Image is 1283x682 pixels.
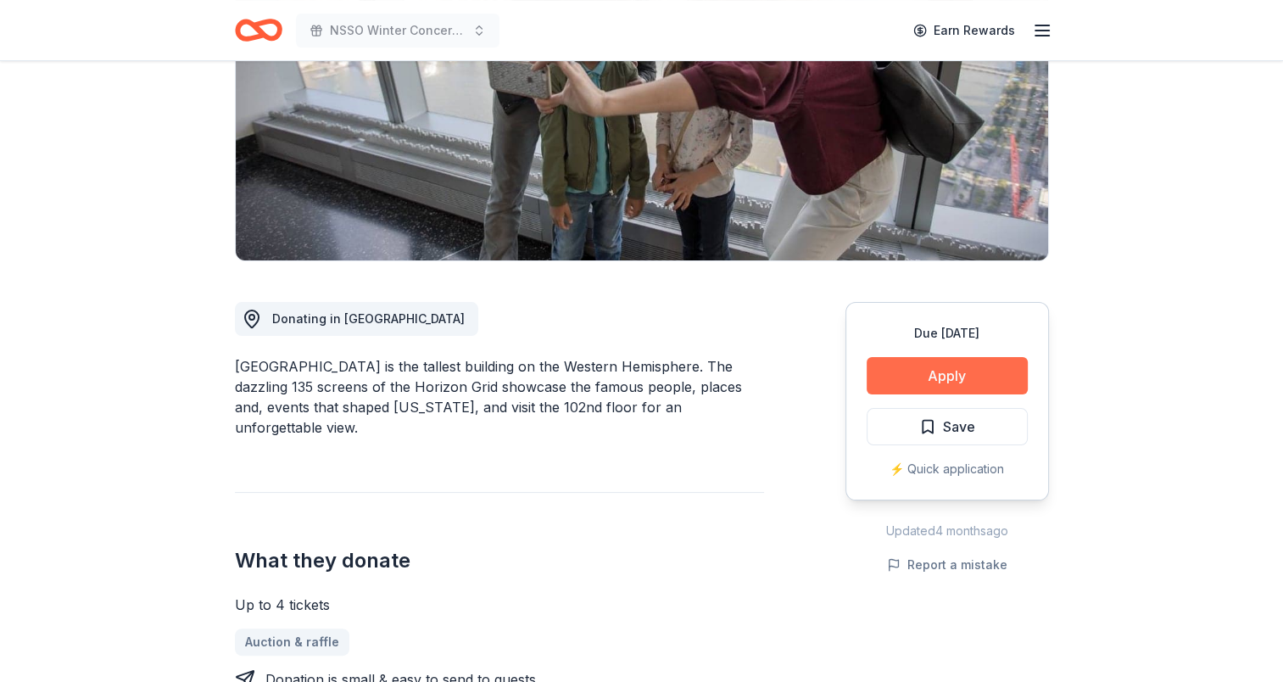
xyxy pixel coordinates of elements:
a: Auction & raffle [235,629,349,656]
span: Donating in [GEOGRAPHIC_DATA] [272,311,465,326]
div: ⚡️ Quick application [867,459,1028,479]
div: Updated 4 months ago [845,521,1049,541]
span: Save [943,416,975,438]
h2: What they donate [235,547,764,574]
a: Earn Rewards [903,15,1025,46]
button: Save [867,408,1028,445]
button: NSSO Winter Concert and Raffle [296,14,499,48]
button: Report a mistake [887,555,1007,575]
button: Apply [867,357,1028,394]
span: NSSO Winter Concert and Raffle [330,20,466,41]
a: Home [235,10,282,50]
div: Due [DATE] [867,323,1028,344]
div: [GEOGRAPHIC_DATA] is the tallest building on the Western Hemisphere. The dazzling 135 screens of ... [235,356,764,438]
div: Up to 4 tickets [235,595,764,615]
